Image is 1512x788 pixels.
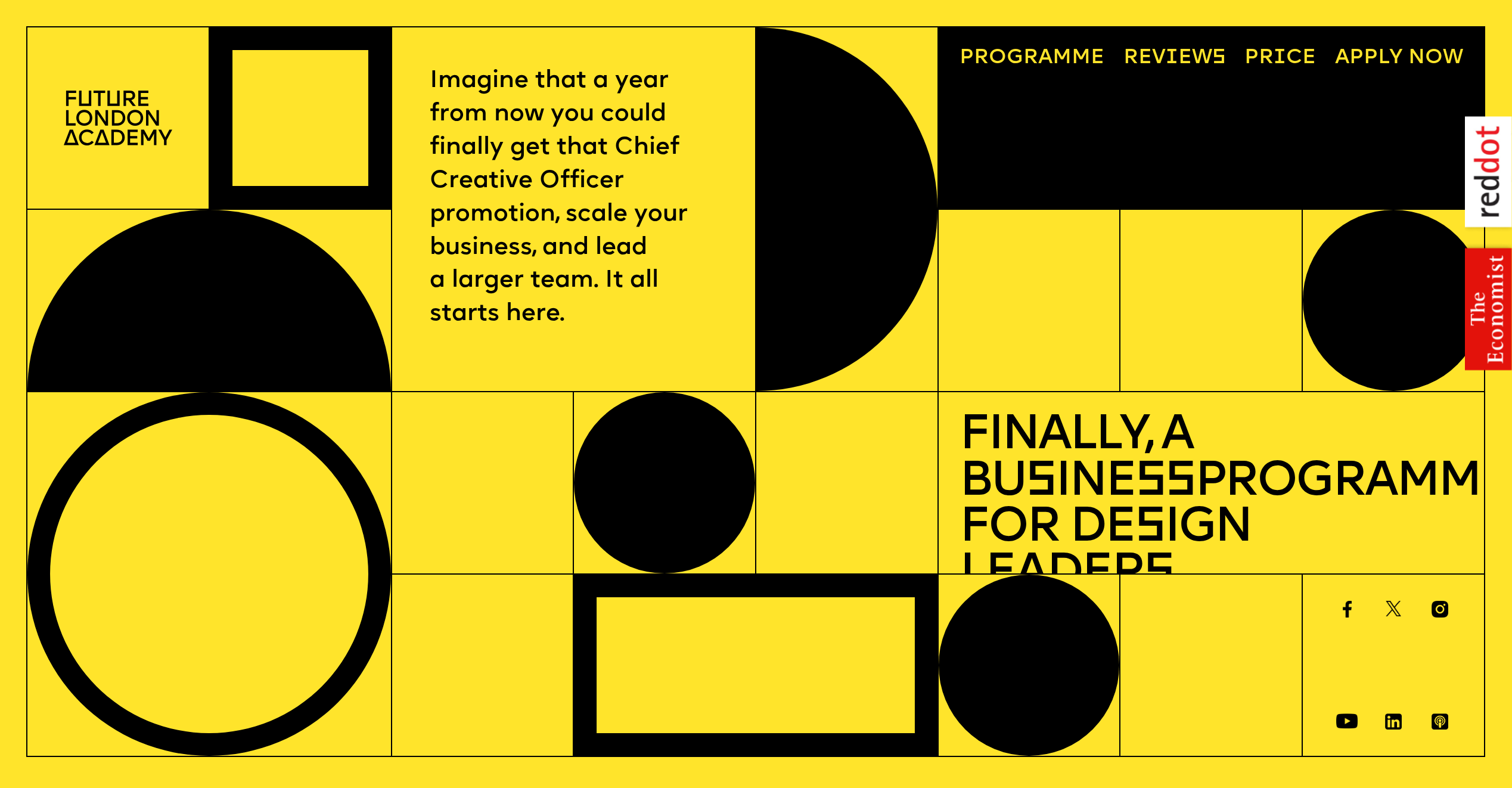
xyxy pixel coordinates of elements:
[1234,38,1327,80] a: Price
[1113,38,1236,80] a: Reviews
[430,65,718,331] p: Imagine that a year from now you could finally get that Chief Creative Officer promotion, scale y...
[949,38,1114,80] a: Programme
[1135,504,1165,553] span: s
[1335,48,1349,69] span: A
[1038,48,1052,69] span: a
[1144,550,1173,598] span: s
[1135,458,1195,507] span: ss
[1026,458,1055,507] span: s
[960,413,1463,597] h1: Finally, a Bu ine Programme for De ign Leader
[1324,38,1473,80] a: Apply now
